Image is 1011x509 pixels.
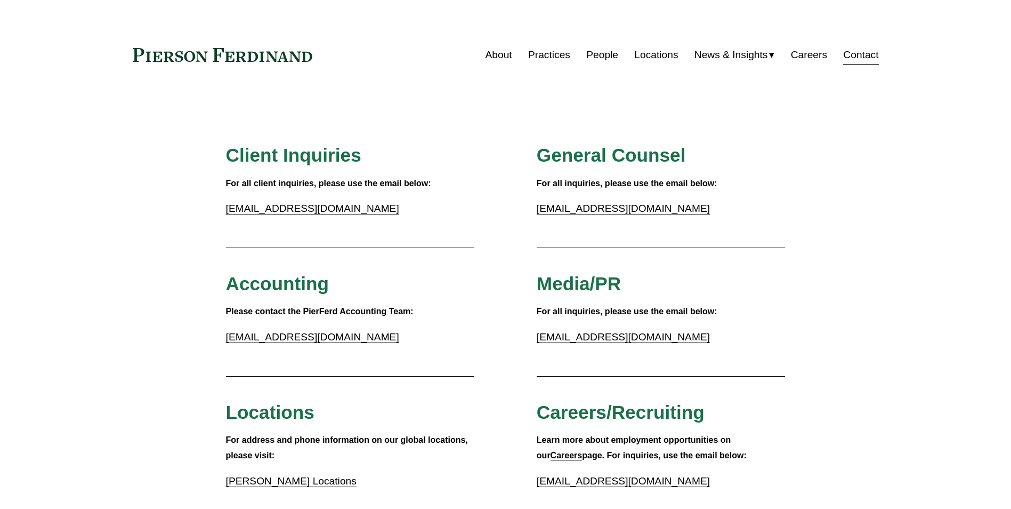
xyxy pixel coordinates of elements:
[226,435,471,460] strong: For address and phone information on our global locations, please visit:
[226,203,399,214] a: [EMAIL_ADDRESS][DOMAIN_NAME]
[843,45,878,65] a: Contact
[226,475,357,487] a: [PERSON_NAME] Locations
[486,45,512,65] a: About
[537,273,621,294] span: Media/PR
[226,331,399,343] a: [EMAIL_ADDRESS][DOMAIN_NAME]
[226,145,361,165] span: Client Inquiries
[537,402,705,423] span: Careers/Recruiting
[586,45,618,65] a: People
[551,451,583,460] a: Careers
[634,45,678,65] a: Locations
[694,46,768,65] span: News & Insights
[537,179,717,188] strong: For all inquiries, please use the email below:
[537,307,717,316] strong: For all inquiries, please use the email below:
[791,45,827,65] a: Careers
[528,45,570,65] a: Practices
[537,435,733,460] strong: Learn more about employment opportunities on our
[537,475,710,487] a: [EMAIL_ADDRESS][DOMAIN_NAME]
[226,273,329,294] span: Accounting
[226,179,431,188] strong: For all client inquiries, please use the email below:
[226,307,414,316] strong: Please contact the PierFerd Accounting Team:
[537,145,686,165] span: General Counsel
[537,331,710,343] a: [EMAIL_ADDRESS][DOMAIN_NAME]
[582,451,747,460] strong: page. For inquiries, use the email below:
[226,402,314,423] span: Locations
[537,203,710,214] a: [EMAIL_ADDRESS][DOMAIN_NAME]
[694,45,775,65] a: folder dropdown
